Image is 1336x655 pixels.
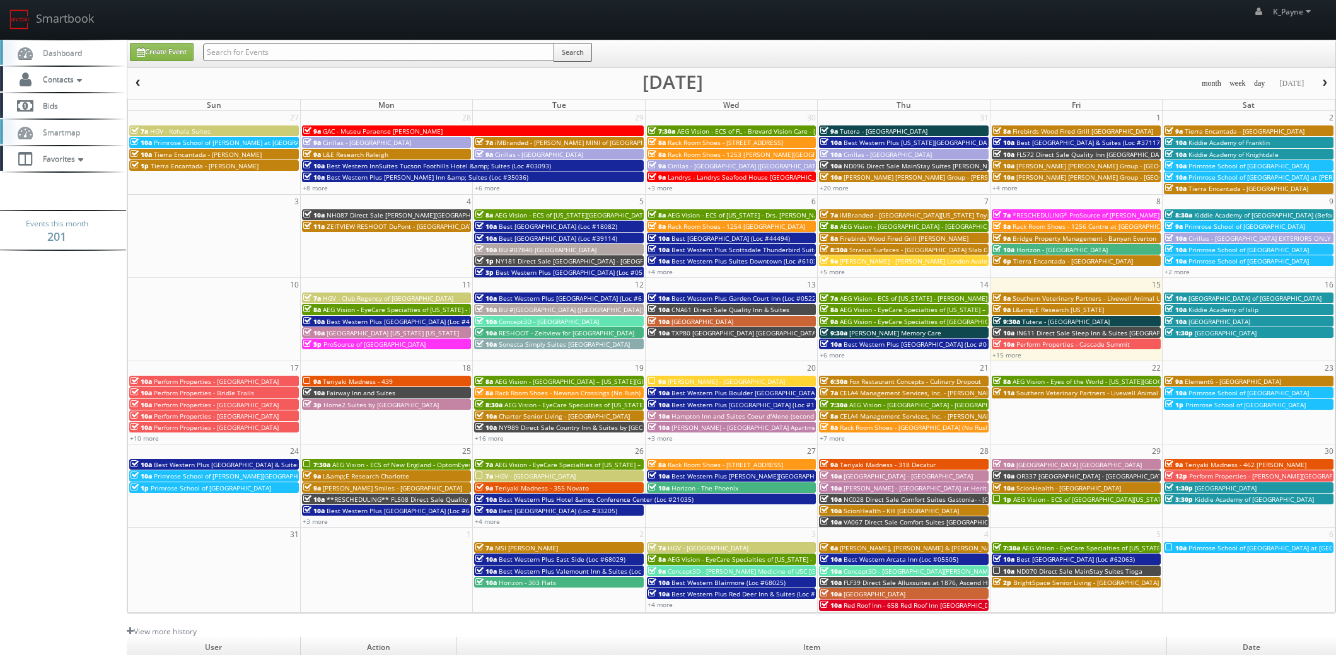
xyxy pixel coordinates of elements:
span: K_Payne [1273,6,1315,17]
span: 10a [820,138,842,147]
span: Fairway Inn and Suites [327,388,395,397]
span: 7:30a [648,127,675,136]
a: +8 more [303,183,328,192]
span: Favorites [37,153,86,164]
span: Best Western Plus Suites Downtown (Loc #61037) [671,257,823,265]
span: 10a [1165,234,1187,243]
span: 10a [131,412,152,420]
span: 10a [993,328,1014,337]
span: Teriyaki Madness - 439 [323,377,393,386]
span: Teriyaki Madness - 318 Decatur [840,460,936,469]
span: Firebirds Wood Fired Grill [GEOGRAPHIC_DATA] [1013,127,1153,136]
span: 10a [993,340,1014,349]
span: 10a [648,472,670,480]
span: 11a [993,388,1014,397]
span: AEG Vision - EyeCare Specialties of [US_STATE][PERSON_NAME] Eyecare Associates [504,400,755,409]
span: 10a [1165,294,1187,303]
span: 9a [475,484,493,492]
span: 10a [648,423,670,432]
span: 9a [820,317,838,326]
span: Tierra Encantada - [GEOGRAPHIC_DATA] [1013,257,1133,265]
span: 9a [820,127,838,136]
span: 9a [993,234,1011,243]
span: Horizon - The Phoenix [671,484,738,492]
span: L&amp;E Research [US_STATE] [1013,305,1104,314]
span: Primrose School of [GEOGRAPHIC_DATA] [1188,257,1309,265]
span: 10a [648,412,670,420]
span: 10a [1165,150,1187,159]
span: Perform Properties - [GEOGRAPHIC_DATA] [154,377,279,386]
span: 10a [993,150,1014,159]
span: Primrose School of [GEOGRAPHIC_DATA] [151,484,271,492]
span: ZEITVIEW RESHOOT DuPont - [GEOGRAPHIC_DATA], [GEOGRAPHIC_DATA] [327,222,544,231]
span: 7a [303,294,321,303]
a: +10 more [130,434,159,443]
span: 10a [475,412,497,420]
span: Tierra Encantada - [PERSON_NAME] [151,161,258,170]
span: 9a [303,484,321,492]
a: +6 more [820,351,845,359]
span: 8a [820,423,838,432]
span: 9a [475,150,493,159]
a: +5 more [820,267,845,276]
span: 10a [131,423,152,432]
span: 10a [648,294,670,303]
span: Tierra Encantada - [GEOGRAPHIC_DATA] [1188,184,1308,193]
span: 8a [820,305,838,314]
span: AEG Vision - [GEOGRAPHIC_DATA] - [GEOGRAPHIC_DATA] [840,222,1007,231]
span: 3p [303,400,322,409]
a: +3 more [648,434,673,443]
span: 8:30a [1165,211,1192,219]
img: smartbook-logo.png [9,9,30,30]
span: 1p [1165,400,1183,409]
span: 10a [475,340,497,349]
span: CELA4 Management Services, Inc. - [PERSON_NAME] Hyundai [840,388,1025,397]
span: 10a [820,150,842,159]
span: 8:30a [475,400,502,409]
span: Hampton Inn and Suites Coeur d'Alene (second shoot) [671,412,835,420]
button: week [1225,76,1250,91]
span: L&E Research Raleigh [323,150,388,159]
span: 7a [820,211,838,219]
span: Best [GEOGRAPHIC_DATA] (Loc #44494) [671,234,790,243]
span: Perform Properties - [GEOGRAPHIC_DATA] [154,423,279,432]
span: Best Western Plus [GEOGRAPHIC_DATA] (Loc #48184) [327,317,487,326]
span: Best [GEOGRAPHIC_DATA] (Loc #18082) [499,222,617,231]
span: 10a [303,173,325,182]
span: 10a [475,317,497,326]
span: 8a [993,222,1011,231]
span: Fox Restaurant Concepts - Culinary Dropout [849,377,981,386]
span: Cirillas - [GEOGRAPHIC_DATA] [844,150,932,159]
span: Primrose School of [GEOGRAPHIC_DATA] [1188,161,1309,170]
span: 8a [475,377,493,386]
span: Primrose School of [PERSON_NAME][GEOGRAPHIC_DATA] [154,472,324,480]
span: Rack Room Shoes - 1254 [GEOGRAPHIC_DATA] [668,222,805,231]
span: Rack Room Shoes - [GEOGRAPHIC_DATA] (No Rush) [840,423,991,432]
span: 10a [131,388,152,397]
span: [GEOGRAPHIC_DATA] [1195,328,1257,337]
span: [GEOGRAPHIC_DATA] [GEOGRAPHIC_DATA] [1016,460,1142,469]
span: 6:30a [820,377,847,386]
span: 9:30a [993,317,1020,326]
span: 10a [993,161,1014,170]
span: Rack Room Shoes - [STREET_ADDRESS] [668,138,783,147]
span: 10a [1165,138,1187,147]
span: Bridge Property Management - Banyan Everton [1013,234,1156,243]
span: 10a [820,472,842,480]
span: 8a [648,138,666,147]
span: Smartmap [37,127,80,137]
span: 7:30a [820,400,847,409]
span: 8a [648,222,666,231]
span: 9a [303,150,321,159]
span: NH087 Direct Sale [PERSON_NAME][GEOGRAPHIC_DATA], Ascend Hotel Collection [327,211,573,219]
span: [PERSON_NAME] Smiles - [GEOGRAPHIC_DATA] [323,484,462,492]
span: 8a [820,412,838,420]
a: +6 more [475,183,500,192]
span: Concept3D - [GEOGRAPHIC_DATA] [499,317,599,326]
span: TXP80 [GEOGRAPHIC_DATA] [GEOGRAPHIC_DATA] [671,328,818,337]
span: L&amp;E Research Charlotte [323,472,409,480]
span: AEG Vision - ECS of FL - Brevard Vision Care - [PERSON_NAME] [677,127,863,136]
span: 10a [475,328,497,337]
button: month [1197,76,1226,91]
span: Cirillas - [GEOGRAPHIC_DATA] ([GEOGRAPHIC_DATA]) [668,161,823,170]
